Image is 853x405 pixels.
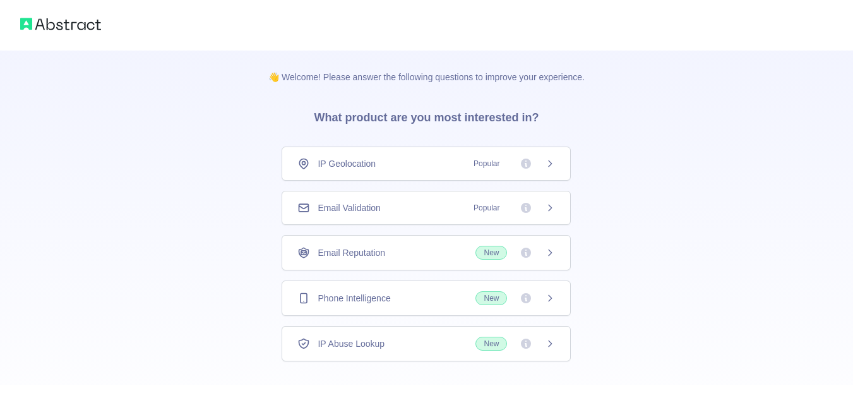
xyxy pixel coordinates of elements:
[318,246,385,259] span: Email Reputation
[248,51,605,83] p: 👋 Welcome! Please answer the following questions to improve your experience.
[294,83,559,147] h3: What product are you most interested in?
[475,291,507,305] span: New
[318,202,380,214] span: Email Validation
[475,337,507,351] span: New
[466,157,507,170] span: Popular
[318,157,376,170] span: IP Geolocation
[475,246,507,260] span: New
[318,337,385,350] span: IP Abuse Lookup
[20,15,101,33] img: Abstract logo
[318,292,390,305] span: Phone Intelligence
[466,202,507,214] span: Popular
